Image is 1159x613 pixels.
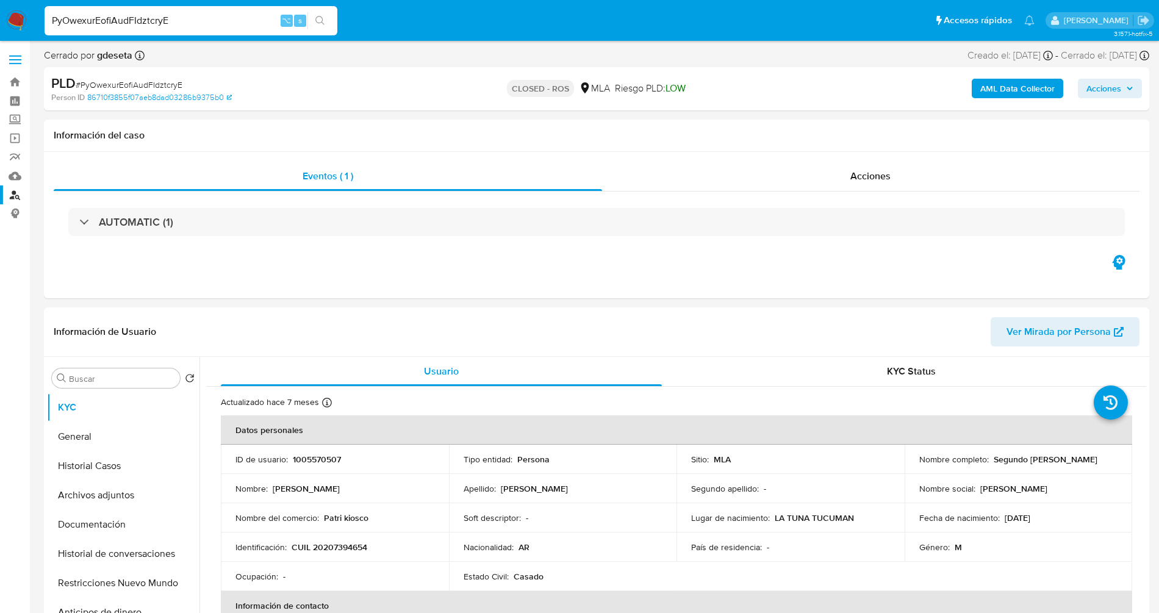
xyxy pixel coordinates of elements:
[1024,15,1035,26] a: Notificaciones
[1061,49,1149,62] div: Cerrado el: [DATE]
[955,542,962,553] p: M
[464,571,509,582] p: Estado Civil :
[221,415,1132,445] th: Datos personales
[980,483,1047,494] p: [PERSON_NAME]
[45,13,337,29] input: Buscar usuario o caso...
[691,542,762,553] p: País de residencia :
[47,510,199,539] button: Documentación
[994,454,1097,465] p: Segundo [PERSON_NAME]
[944,14,1012,27] span: Accesos rápidos
[1055,49,1058,62] span: -
[307,12,332,29] button: search-icon
[1064,15,1133,26] p: jessica.fukman@mercadolibre.com
[501,483,568,494] p: [PERSON_NAME]
[1006,317,1111,346] span: Ver Mirada por Persona
[691,454,709,465] p: Sitio :
[47,451,199,481] button: Historial Casos
[464,512,521,523] p: Soft descriptor :
[714,454,731,465] p: MLA
[283,571,285,582] p: -
[919,483,975,494] p: Nombre social :
[464,454,512,465] p: Tipo entidad :
[691,483,759,494] p: Segundo apellido :
[615,82,686,95] span: Riesgo PLD:
[764,483,766,494] p: -
[767,542,769,553] p: -
[464,542,514,553] p: Nacionalidad :
[919,542,950,553] p: Género :
[76,79,182,91] span: # PyOwexurEofiAudFIdztcryE
[324,512,368,523] p: Patri kiosco
[47,539,199,568] button: Historial de conversaciones
[47,393,199,422] button: KYC
[666,81,686,95] span: LOW
[51,73,76,93] b: PLD
[54,129,1139,142] h1: Información del caso
[221,396,319,408] p: Actualizado hace 7 meses
[68,208,1125,236] div: AUTOMATIC (1)
[235,512,319,523] p: Nombre del comercio :
[691,512,770,523] p: Lugar de nacimiento :
[47,481,199,510] button: Archivos adjuntos
[47,422,199,451] button: General
[273,483,340,494] p: [PERSON_NAME]
[579,82,610,95] div: MLA
[526,512,528,523] p: -
[95,48,132,62] b: gdeseta
[850,169,891,183] span: Acciones
[887,364,936,378] span: KYC Status
[517,454,550,465] p: Persona
[99,215,173,229] h3: AUTOMATIC (1)
[47,568,199,598] button: Restricciones Nuevo Mundo
[69,373,175,384] input: Buscar
[54,326,156,338] h1: Información de Usuario
[972,79,1063,98] button: AML Data Collector
[1086,79,1121,98] span: Acciones
[1078,79,1142,98] button: Acciones
[235,454,288,465] p: ID de usuario :
[235,483,268,494] p: Nombre :
[775,512,854,523] p: LA TUNA TUCUMAN
[51,92,85,103] b: Person ID
[424,364,459,378] span: Usuario
[57,373,66,383] button: Buscar
[235,542,287,553] p: Identificación :
[293,454,341,465] p: 1005570507
[44,49,132,62] span: Cerrado por
[298,15,302,26] span: s
[292,542,367,553] p: CUIL 20207394654
[967,49,1053,62] div: Creado el: [DATE]
[514,571,544,582] p: Casado
[185,373,195,387] button: Volver al orden por defecto
[919,454,989,465] p: Nombre completo :
[235,571,278,582] p: Ocupación :
[303,169,353,183] span: Eventos ( 1 )
[980,79,1055,98] b: AML Data Collector
[87,92,232,103] a: 86710f3855f07aeb8dad03286b9375b0
[507,80,574,97] p: CLOSED - ROS
[282,15,291,26] span: ⌥
[1005,512,1030,523] p: [DATE]
[919,512,1000,523] p: Fecha de nacimiento :
[1137,14,1150,27] a: Salir
[518,542,529,553] p: AR
[991,317,1139,346] button: Ver Mirada por Persona
[464,483,496,494] p: Apellido :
